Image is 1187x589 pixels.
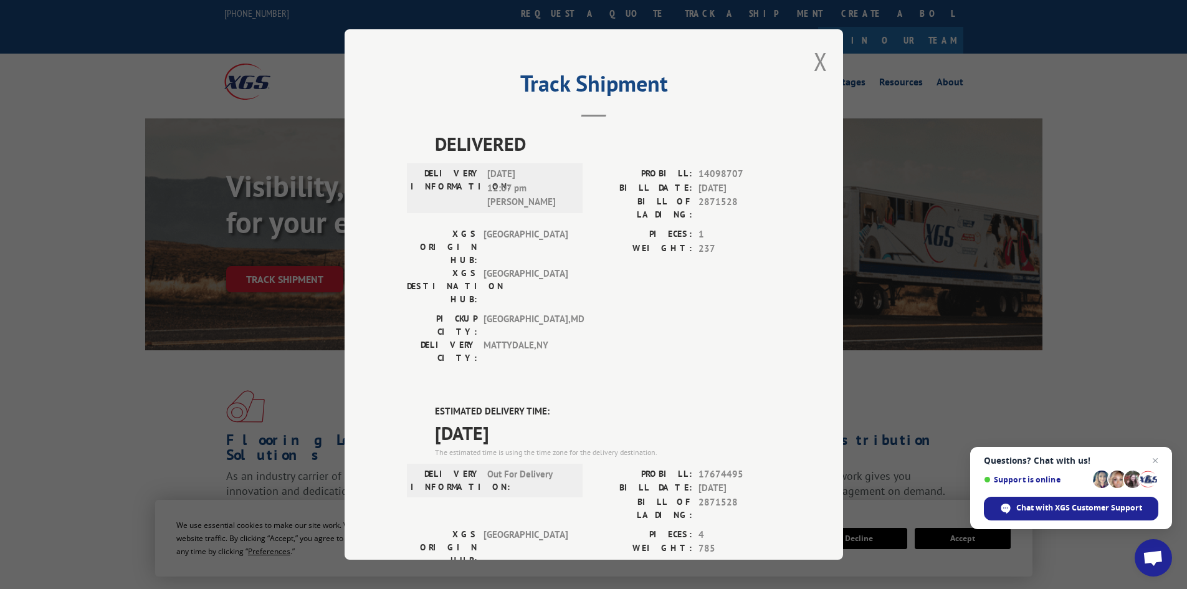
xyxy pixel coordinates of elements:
span: [DATE] [435,419,781,447]
span: MATTYDALE , NY [484,338,568,365]
span: [DATE] [698,481,781,496]
label: BILL DATE: [594,181,692,196]
label: BILL DATE: [594,481,692,496]
span: 14098707 [698,167,781,181]
label: XGS ORIGIN HUB: [407,227,477,267]
div: Chat with XGS Customer Support [984,497,1158,520]
label: ESTIMATED DELIVERY TIME: [435,405,781,419]
button: Close modal [814,45,827,78]
label: PROBILL: [594,167,692,181]
span: Chat with XGS Customer Support [1016,502,1142,514]
span: [GEOGRAPHIC_DATA] [484,267,568,306]
span: 2871528 [698,496,781,522]
label: BILL OF LADING: [594,496,692,522]
label: WEIGHT: [594,542,692,556]
span: Support is online [984,475,1089,484]
span: [DATE] [698,181,781,196]
span: [DATE] 12:07 pm [PERSON_NAME] [487,167,571,209]
span: DELIVERED [435,130,781,158]
span: [GEOGRAPHIC_DATA] , MD [484,312,568,338]
label: DELIVERY INFORMATION: [411,167,481,209]
label: DELIVERY INFORMATION: [411,467,481,494]
label: DELIVERY CITY: [407,338,477,365]
span: 1 [698,227,781,242]
label: PIECES: [594,227,692,242]
span: 4 [698,528,781,542]
label: PICKUP CITY: [407,312,477,338]
span: [GEOGRAPHIC_DATA] [484,227,568,267]
label: PIECES: [594,528,692,542]
label: BILL OF LADING: [594,195,692,221]
label: XGS DESTINATION HUB: [407,267,477,306]
span: [GEOGRAPHIC_DATA] [484,528,568,567]
span: Close chat [1148,453,1163,468]
span: Questions? Chat with us! [984,456,1158,466]
label: XGS ORIGIN HUB: [407,528,477,567]
span: 17674495 [698,467,781,482]
label: WEIGHT: [594,242,692,256]
div: Open chat [1135,539,1172,577]
span: 2871528 [698,195,781,221]
span: 237 [698,242,781,256]
span: Out For Delivery [487,467,571,494]
div: The estimated time is using the time zone for the delivery destination. [435,447,781,458]
label: PROBILL: [594,467,692,482]
span: 785 [698,542,781,556]
h2: Track Shipment [407,75,781,98]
